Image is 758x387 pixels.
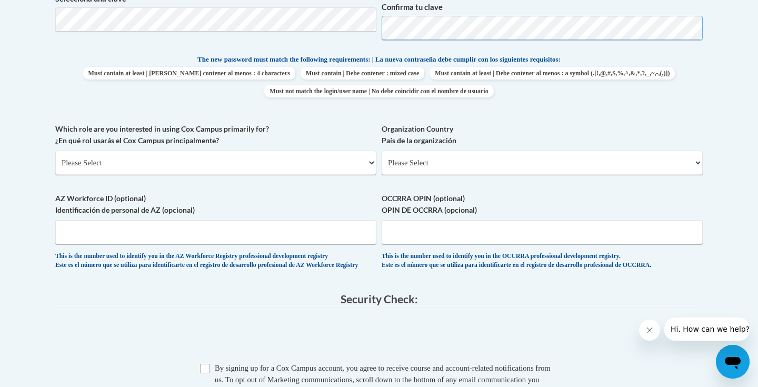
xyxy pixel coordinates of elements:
[55,123,376,146] label: Which role are you interested in using Cox Campus primarily for? ¿En qué rol usarás el Cox Campus...
[382,252,703,270] div: This is the number used to identify you in the OCCRRA professional development registry. Este es ...
[716,345,750,379] iframe: Button to launch messaging window
[83,67,295,80] span: Must contain at least | [PERSON_NAME] contener al menos : 4 characters
[664,317,750,341] iframe: Message from company
[55,193,376,216] label: AZ Workforce ID (optional) Identificación de personal de AZ (opcional)
[639,320,660,341] iframe: Close message
[301,67,424,80] span: Must contain | Debe contener : mixed case
[382,123,703,146] label: Organization Country País de la organización
[55,252,376,270] div: This is the number used to identify you in the AZ Workforce Registry professional development reg...
[299,316,459,357] iframe: reCAPTCHA
[197,55,561,64] span: The new password must match the following requirements: | La nueva contraseña debe cumplir con lo...
[264,85,493,97] span: Must not match the login/user name | No debe coincidir con el nombre de usuario
[430,67,675,80] span: Must contain at least | Debe contener al menos : a symbol (.[!,@,#,$,%,^,&,*,?,_,~,-,(,)])
[341,292,418,305] span: Security Check:
[382,193,703,216] label: OCCRRA OPIN (optional) OPIN DE OCCRRA (opcional)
